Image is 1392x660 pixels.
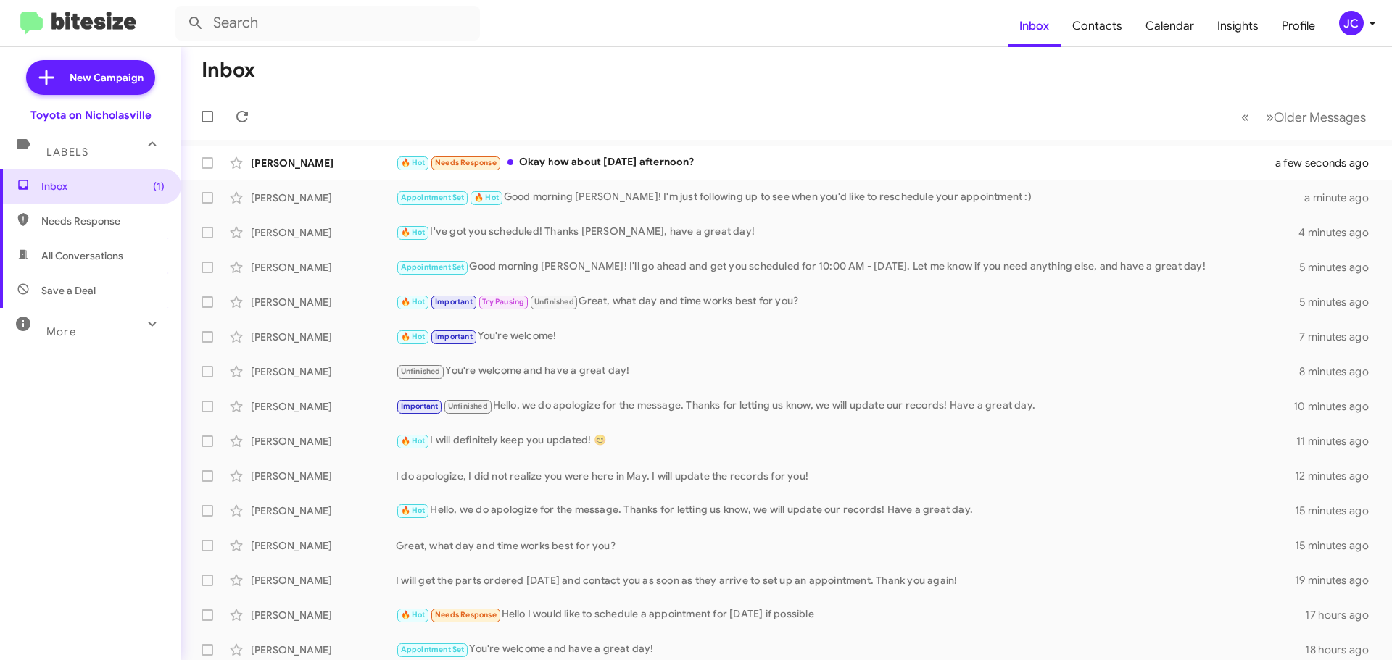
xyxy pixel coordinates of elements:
div: [PERSON_NAME] [251,504,396,518]
span: 🔥 Hot [474,193,499,202]
span: (1) [153,179,165,193]
a: New Campaign [26,60,155,95]
span: 🔥 Hot [401,610,426,619]
div: [PERSON_NAME] [251,364,396,379]
div: Hello, we do apologize for the message. Thanks for letting us know, we will update our records! H... [396,502,1295,519]
span: » [1266,108,1274,126]
h1: Inbox [202,59,255,82]
div: You're welcome and have a great day! [396,641,1305,658]
div: [PERSON_NAME] [251,399,396,414]
span: New Campaign [70,70,144,85]
div: Okay how about [DATE] afternoon? [396,154,1293,171]
div: I will definitely keep you updated! 😊 [396,433,1296,449]
span: 🔥 Hot [401,332,426,341]
div: I do apologize, I did not realize you were here in May. I will update the records for you! [396,469,1295,483]
span: Unfinished [448,401,488,411]
span: 🔥 Hot [401,297,426,306]
div: Good morning [PERSON_NAME]! I'm just following up to see when you'd like to reschedule your appoi... [396,189,1304,206]
a: Inbox [1008,5,1061,47]
span: Appointment Set [401,193,465,202]
div: [PERSON_NAME] [251,330,396,344]
div: Toyota on Nicholasville [30,108,152,122]
div: 7 minutes ago [1299,330,1380,344]
button: Previous [1232,102,1258,132]
div: [PERSON_NAME] [251,434,396,448]
span: Needs Response [435,158,497,167]
div: 5 minutes ago [1299,260,1380,275]
a: Calendar [1134,5,1206,47]
div: Hello I would like to schedule a appointment for [DATE] if possible [396,606,1305,623]
span: Needs Response [41,214,165,228]
div: 15 minutes ago [1295,504,1380,518]
button: JC [1327,11,1376,35]
div: [PERSON_NAME] [251,538,396,553]
div: You're welcome! [396,328,1299,345]
button: Next [1257,102,1375,132]
span: Important [401,401,439,411]
div: [PERSON_NAME] [251,260,396,275]
div: [PERSON_NAME] [251,225,396,240]
a: Contacts [1061,5,1134,47]
div: [PERSON_NAME] [251,608,396,622]
div: [PERSON_NAME] [251,643,396,657]
span: Unfinished [401,367,441,376]
div: 4 minutes ago [1298,225,1380,240]
div: Hello, we do apologize for the message. Thanks for letting us know, we will update our records! H... [396,398,1293,414]
span: Try Pausing [482,297,524,306]
span: Important [435,297,473,306]
div: [PERSON_NAME] [251,191,396,205]
a: Insights [1206,5,1270,47]
span: Unfinished [534,297,574,306]
div: 19 minutes ago [1295,573,1380,588]
div: 18 hours ago [1305,643,1380,657]
div: Good morning [PERSON_NAME]! I'll go ahead and get you scheduled for 10:00 AM - [DATE]. Let me kno... [396,259,1299,275]
div: Great, what day and time works best for you? [396,293,1299,310]
span: « [1241,108,1249,126]
div: I will get the parts ordered [DATE] and contact you as soon as they arrive to set up an appointme... [396,573,1295,588]
span: Save a Deal [41,283,96,298]
div: a few seconds ago [1293,156,1380,170]
div: [PERSON_NAME] [251,156,396,170]
div: 8 minutes ago [1299,364,1380,379]
span: Needs Response [435,610,497,619]
div: 12 minutes ago [1295,469,1380,483]
div: [PERSON_NAME] [251,469,396,483]
span: 🔥 Hot [401,158,426,167]
span: Appointment Set [401,262,465,272]
span: All Conversations [41,248,123,263]
span: Inbox [41,179,165,193]
span: 🔥 Hot [401,227,426,237]
span: 🔥 Hot [401,506,426,515]
span: Labels [46,146,88,159]
div: 11 minutes ago [1296,434,1380,448]
div: 10 minutes ago [1293,399,1380,414]
div: 5 minutes ago [1299,295,1380,309]
div: JC [1339,11,1364,35]
a: Profile [1270,5,1327,47]
nav: Page navigation example [1233,102,1375,132]
div: Great, what day and time works best for you? [396,538,1295,553]
div: You're welcome and have a great day! [396,363,1299,380]
div: 15 minutes ago [1295,538,1380,553]
div: 17 hours ago [1305,608,1380,622]
span: More [46,325,76,338]
span: Older Messages [1274,109,1366,125]
div: [PERSON_NAME] [251,573,396,588]
input: Search [175,6,480,41]
div: I've got you scheduled! Thanks [PERSON_NAME], have a great day! [396,224,1298,241]
span: 🔥 Hot [401,436,426,446]
span: Appointment Set [401,645,465,654]
div: a minute ago [1304,191,1380,205]
span: Important [435,332,473,341]
div: [PERSON_NAME] [251,295,396,309]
